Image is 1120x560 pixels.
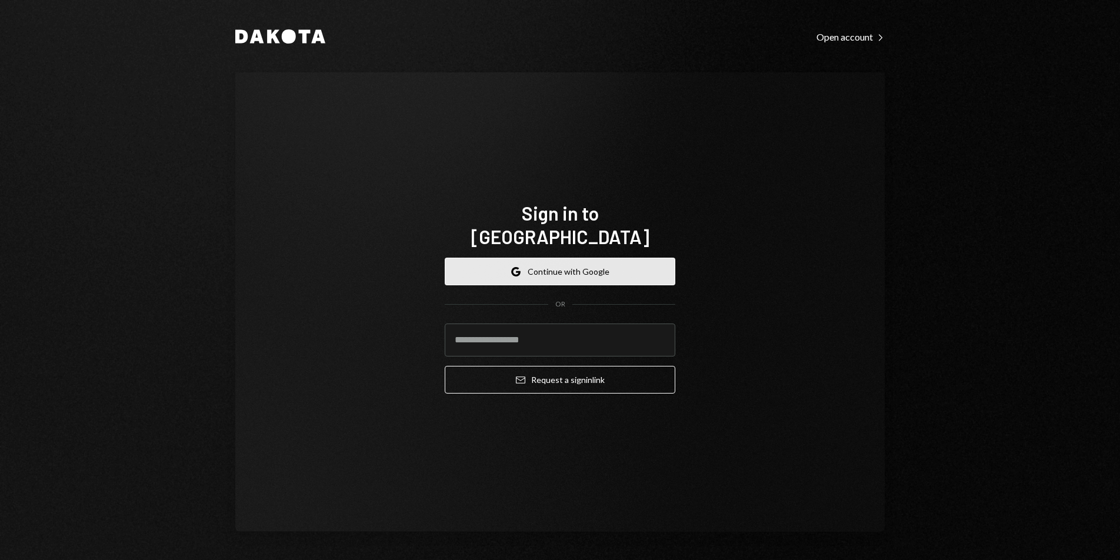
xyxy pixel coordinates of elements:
a: Open account [816,30,885,43]
h1: Sign in to [GEOGRAPHIC_DATA] [445,201,675,248]
button: Continue with Google [445,258,675,285]
button: Request a signinlink [445,366,675,394]
div: OR [555,299,565,309]
div: Open account [816,31,885,43]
